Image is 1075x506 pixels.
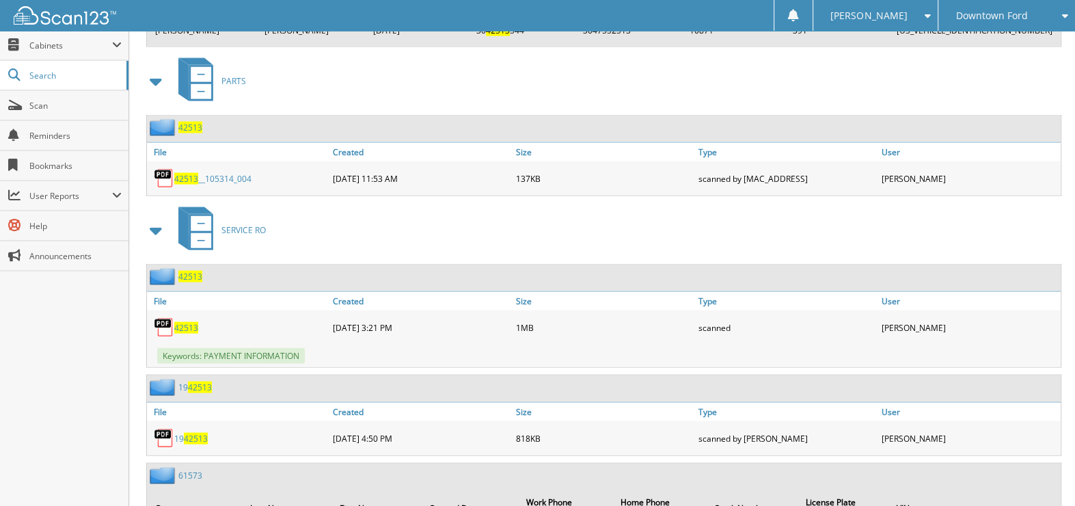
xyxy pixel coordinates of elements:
a: Type [695,403,877,421]
div: 1MB [513,314,695,341]
span: Announcements [29,250,122,262]
a: Created [329,143,512,161]
div: scanned by [PERSON_NAME] [695,425,877,452]
iframe: Chat Widget [1007,440,1075,506]
a: User [878,292,1061,310]
div: [PERSON_NAME] [878,425,1061,452]
a: 42513 [174,322,198,334]
span: SERVICE RO [221,224,266,236]
div: 818KB [513,425,695,452]
a: 61573 [178,470,202,481]
a: 42513 [178,122,202,133]
a: Created [329,403,512,421]
div: [DATE] 4:50 PM [329,425,512,452]
img: folder2.png [150,268,178,285]
a: Type [695,292,877,310]
a: File [147,143,329,161]
a: 1942513 [174,433,208,444]
img: PDF.png [154,428,174,449]
div: 137KB [513,165,695,192]
div: [DATE] 3:21 PM [329,314,512,341]
a: PARTS [170,54,246,108]
span: Downtown Ford [956,12,1028,20]
div: [PERSON_NAME] [878,165,1061,192]
span: Keywords: PAYMENT INFORMATION [157,348,305,364]
a: User [878,403,1061,421]
span: [PERSON_NAME] [830,12,907,20]
span: Bookmarks [29,160,122,172]
span: Cabinets [29,40,112,51]
span: 42513 [174,173,198,185]
a: SERVICE RO [170,203,266,257]
img: folder2.png [150,379,178,396]
a: 1942513 [178,382,212,393]
a: Size [513,143,695,161]
img: PDF.png [154,317,174,338]
span: Search [29,70,120,81]
span: Reminders [29,130,122,142]
a: File [147,292,329,310]
img: scan123-logo-white.svg [14,6,116,25]
span: 42513 [188,382,212,393]
a: Type [695,143,877,161]
a: Created [329,292,512,310]
div: scanned by [MAC_ADDRESS] [695,165,877,192]
a: 42513 [178,271,202,282]
a: Size [513,403,695,421]
img: folder2.png [150,467,178,484]
div: [PERSON_NAME] [878,314,1061,341]
a: User [878,143,1061,161]
a: 42513__105314_004 [174,173,251,185]
span: Help [29,220,122,232]
span: Scan [29,100,122,111]
span: 42513 [184,433,208,444]
span: User Reports [29,190,112,202]
div: scanned [695,314,877,341]
span: PARTS [221,75,246,87]
div: [DATE] 11:53 AM [329,165,512,192]
a: Size [513,292,695,310]
img: folder2.png [150,119,178,136]
img: PDF.png [154,168,174,189]
a: File [147,403,329,421]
